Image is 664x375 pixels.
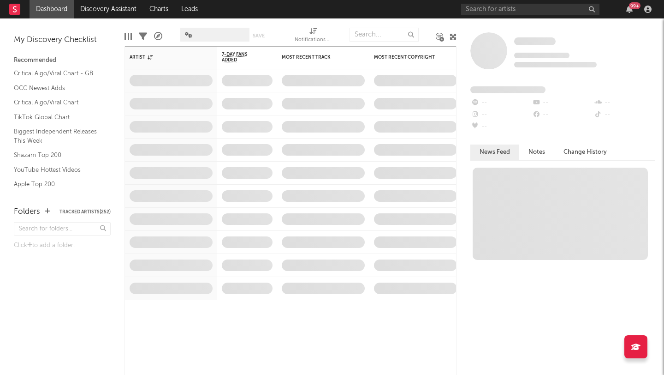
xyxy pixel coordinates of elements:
span: Fans Added by Platform [470,86,545,93]
div: -- [470,97,532,109]
a: OCC Newest Adds [14,83,101,93]
div: My Discovery Checklist [14,35,111,46]
div: 99 + [629,2,640,9]
input: Search for folders... [14,222,111,236]
span: Some Artist [514,37,556,45]
div: Notifications (Artist) [295,23,332,50]
a: Apple Top 200 [14,179,101,189]
div: -- [532,97,593,109]
button: News Feed [470,145,519,160]
div: Edit Columns [125,23,132,50]
a: Critical Algo/Viral Chart - GB [14,68,101,79]
div: Notifications (Artist) [295,35,332,46]
button: Tracked Artists(252) [59,210,111,214]
button: 99+ [626,6,633,13]
a: TikTok Global Chart [14,112,101,122]
button: Save [253,33,265,38]
a: Biggest Independent Releases This Week [14,127,101,145]
div: A&R Pipeline [154,23,162,50]
span: Tracking Since: [DATE] [514,53,569,58]
div: Artist [130,54,199,60]
span: 0 fans last week [514,62,597,67]
button: Notes [519,145,554,160]
div: -- [470,121,532,133]
div: Recommended [14,55,111,66]
div: Folders [14,206,40,218]
button: Change History [554,145,616,160]
div: Click to add a folder. [14,240,111,251]
div: Most Recent Copyright [374,54,443,60]
span: 7-Day Fans Added [222,52,259,63]
div: Most Recent Track [282,54,351,60]
div: -- [593,97,655,109]
div: Filters [139,23,147,50]
a: Critical Algo/Viral Chart [14,97,101,108]
a: Shazam Top 200 [14,150,101,160]
div: -- [470,109,532,121]
input: Search for artists [461,4,599,15]
input: Search... [350,28,419,42]
a: YouTube Hottest Videos [14,165,101,175]
div: -- [593,109,655,121]
div: -- [532,109,593,121]
a: Some Artist [514,37,556,46]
